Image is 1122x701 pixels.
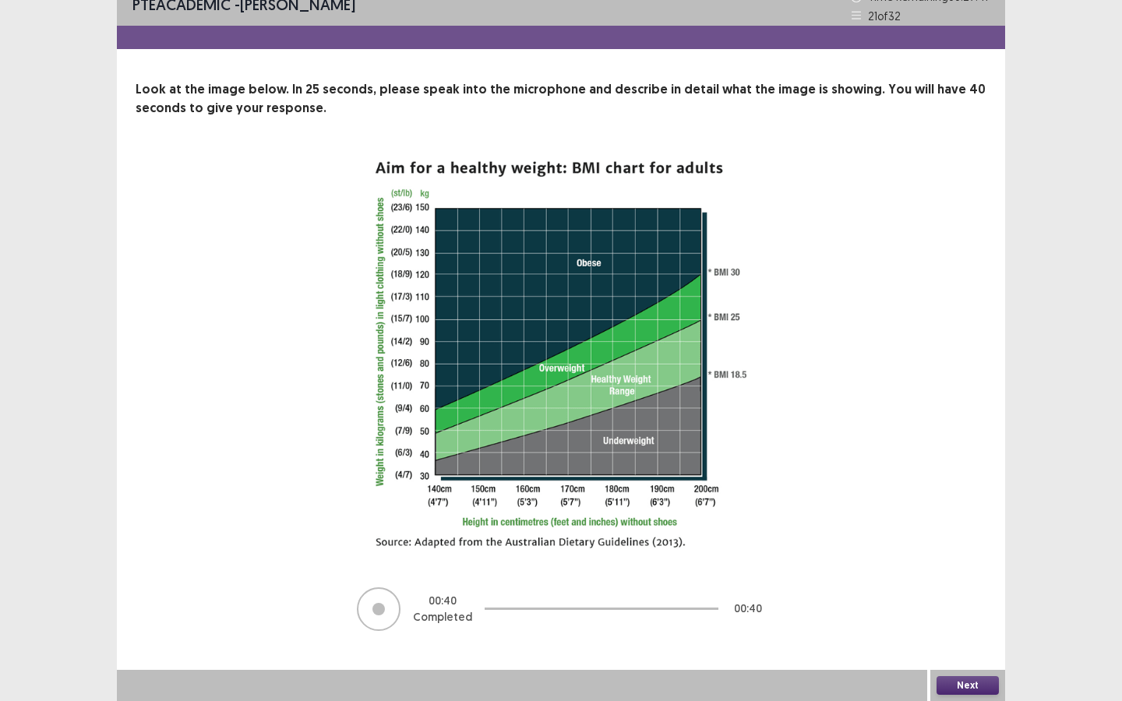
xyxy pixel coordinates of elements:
img: image-description [366,155,756,555]
p: Look at the image below. In 25 seconds, please speak into the microphone and describe in detail w... [136,80,986,118]
button: Next [937,676,999,695]
p: Completed [413,609,472,625]
p: 21 of 32 [868,8,901,24]
p: 00 : 40 [429,593,457,609]
p: 00 : 40 [734,601,762,617]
